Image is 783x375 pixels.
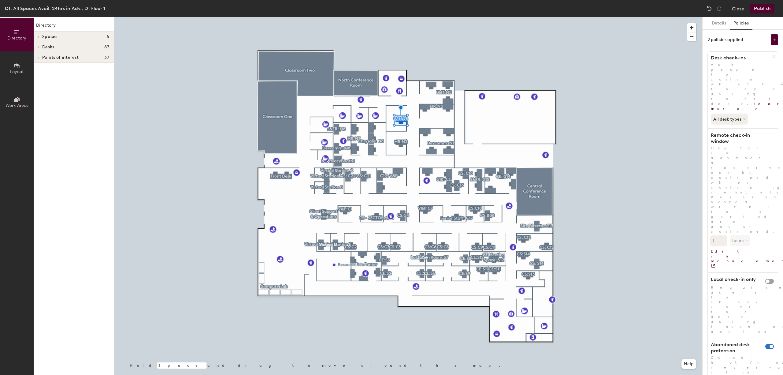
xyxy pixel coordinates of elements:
[107,34,109,39] span: 5
[708,17,730,30] button: Details
[7,36,26,41] span: Directory
[6,103,28,108] span: Work Areas
[708,132,772,144] h1: Remote check-in window
[730,235,750,246] button: hours
[42,34,58,39] span: Spaces
[730,17,752,30] button: Policies
[706,6,712,12] img: Undo
[708,55,772,61] h1: Desk check-ins
[104,55,109,60] span: 37
[42,55,79,60] span: Points of interest
[42,45,54,50] span: Desks
[708,276,772,283] h1: Local check-in only
[104,45,109,50] span: 87
[750,4,774,13] button: Publish
[732,4,744,13] button: Close
[708,146,778,234] p: How far in advance a reservation can be confirmed when confirming remotely. Reservations booked w...
[10,69,24,74] span: Layout
[708,342,769,354] h1: Abandoned desk protection
[707,37,743,42] div: 2 policies applied
[708,246,778,269] a: Edit in management
[34,22,114,32] h1: Directory
[711,114,748,125] button: All desk types
[5,5,105,12] div: DT: All Spaces Avail. 24hrs in Adv., DT Floor 1
[681,359,696,369] button: Help
[716,6,722,12] img: Redo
